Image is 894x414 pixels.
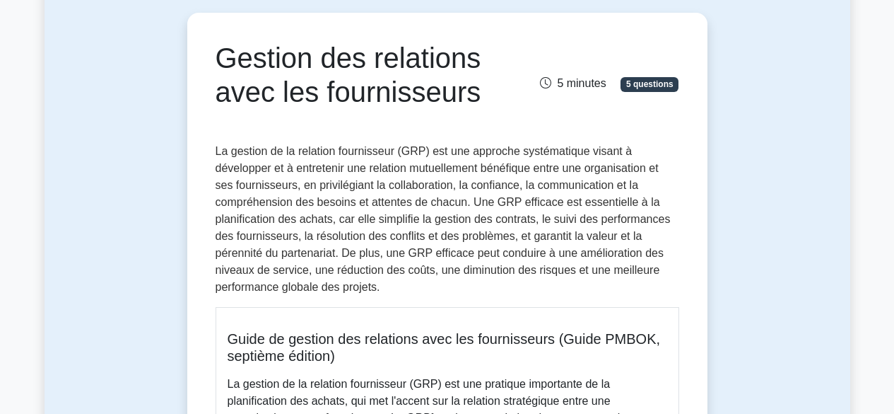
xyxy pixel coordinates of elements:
[216,42,481,108] font: Gestion des relations avec les fournisseurs
[228,331,661,364] font: Guide de gestion des relations avec les fournisseurs (Guide PMBOK, septième édition)
[626,79,674,89] font: 5 questions
[557,77,606,89] font: 5 minutes
[216,145,671,293] font: La gestion de la relation fournisseur (GRP) est une approche systématique visant à développer et ...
